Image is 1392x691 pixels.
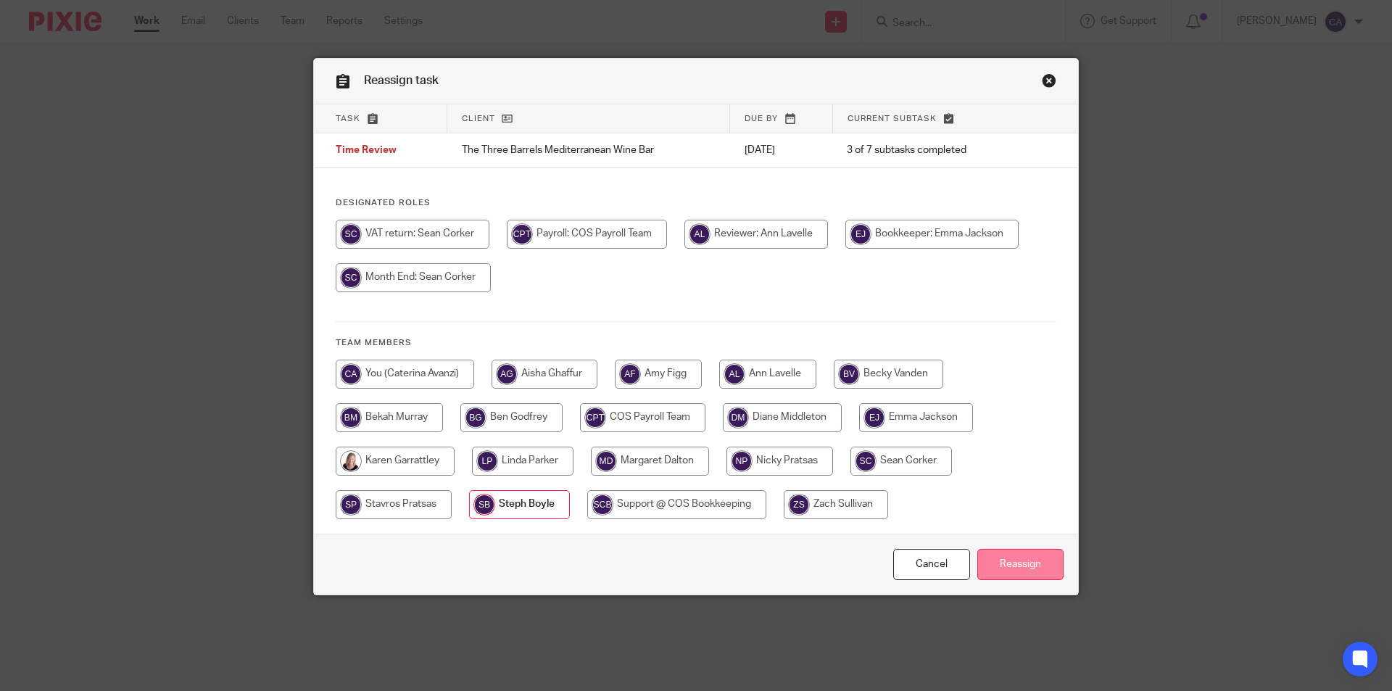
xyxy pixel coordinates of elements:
[336,337,1056,349] h4: Team members
[745,115,778,123] span: Due by
[832,133,1022,168] td: 3 of 7 subtasks completed
[893,549,970,580] a: Close this dialog window
[462,115,495,123] span: Client
[336,197,1056,209] h4: Designated Roles
[336,146,397,156] span: Time Review
[1042,73,1056,93] a: Close this dialog window
[977,549,1064,580] input: Reassign
[848,115,937,123] span: Current subtask
[364,75,439,86] span: Reassign task
[336,115,360,123] span: Task
[462,143,716,157] p: The Three Barrels Mediterranean Wine Bar
[745,143,819,157] p: [DATE]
